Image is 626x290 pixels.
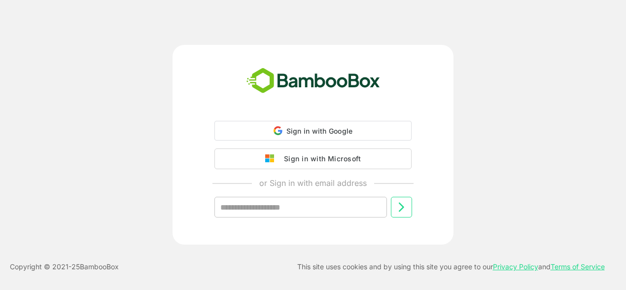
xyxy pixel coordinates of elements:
span: Sign in with Google [286,127,353,135]
p: or Sign in with email address [259,177,367,189]
p: Copyright © 2021- 25 BambooBox [10,261,119,273]
button: Sign in with Microsoft [214,148,412,169]
div: Sign in with Google [214,121,412,141]
a: Privacy Policy [493,262,538,271]
div: Sign in with Microsoft [279,152,361,165]
img: google [265,154,279,163]
a: Terms of Service [551,262,605,271]
img: bamboobox [241,65,385,97]
p: This site uses cookies and by using this site you agree to our and [297,261,605,273]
